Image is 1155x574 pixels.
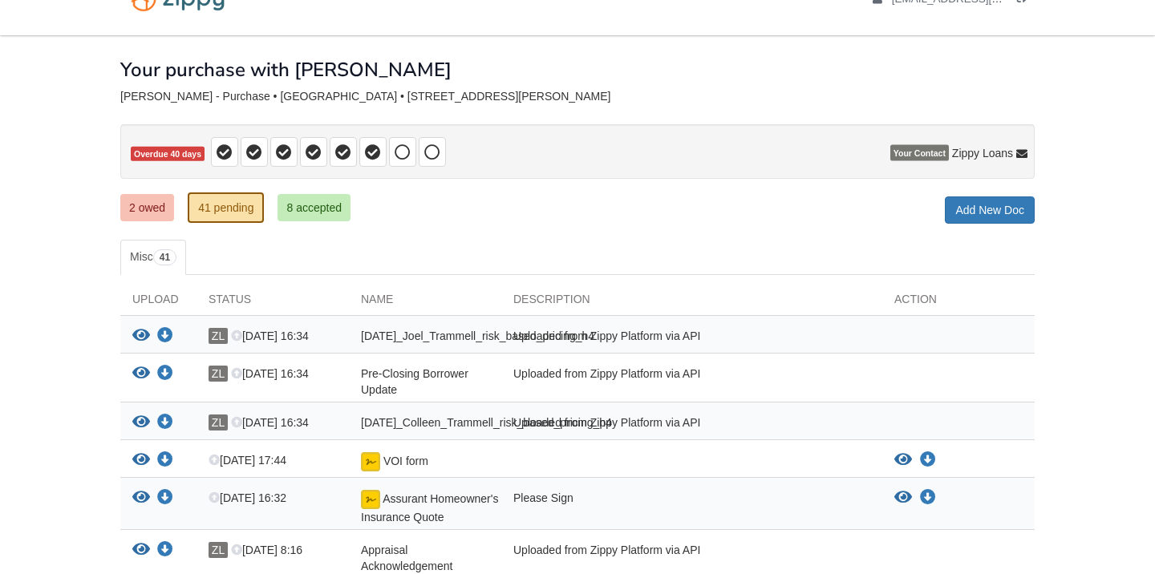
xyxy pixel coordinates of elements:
div: Upload [120,291,197,315]
a: Download Appraisal Acknowledgement [157,544,173,557]
span: Zippy Loans [952,145,1013,161]
span: ZL [209,414,228,430]
span: [DATE]_Colleen_Trammell_risk_based_pricing_h4 [361,416,612,429]
img: Document fully signed [361,490,380,509]
a: Download Pre-Closing Borrower Update [157,368,173,381]
a: Download VOI form [157,455,173,467]
span: Appraisal Acknowledgement [361,544,452,572]
span: 41 [153,249,176,265]
span: ZL [209,542,228,558]
div: Uploaded from Zippy Platform via API [501,414,882,435]
div: Uploaded from Zippy Platform via API [501,328,882,349]
img: Document fully signed [361,452,380,471]
div: Action [882,291,1035,315]
span: [DATE] 16:34 [231,367,309,380]
div: [PERSON_NAME] - Purchase • [GEOGRAPHIC_DATA] • [STREET_ADDRESS][PERSON_NAME] [120,90,1035,103]
span: VOI form [383,455,428,467]
a: Misc [120,240,186,275]
button: View 09-05-2025_Joel_Trammell_risk_based_pricing_h4 [132,328,150,345]
span: [DATE] 8:16 [231,544,302,556]
a: Download Assurant Homeowner's Insurance Quote [920,491,936,504]
span: [DATE] 16:32 [209,491,286,504]
span: ZL [209,328,228,344]
span: [DATE] 16:34 [231,416,309,429]
button: View Appraisal Acknowledgement [132,542,150,559]
div: Description [501,291,882,315]
button: View 09-05-2025_Colleen_Trammell_risk_based_pricing_h4 [132,414,150,431]
span: ZL [209,366,228,382]
button: View Assurant Homeowner's Insurance Quote [894,490,912,506]
span: [DATE] 17:44 [209,454,286,467]
span: Assurant Homeowner's Insurance Quote [361,492,498,523]
div: Please Sign [501,490,882,525]
span: Your Contact [890,145,949,161]
span: [DATE] 16:34 [231,329,309,342]
button: View VOI form [894,452,912,468]
a: 41 pending [188,192,264,223]
div: Status [197,291,349,315]
span: [DATE]_Joel_Trammell_risk_based_pricing_h4 [361,329,594,342]
a: Download VOI form [920,454,936,467]
a: 8 accepted [278,194,351,221]
div: Uploaded from Zippy Platform via API [501,366,882,398]
a: Download Assurant Homeowner's Insurance Quote [157,492,173,505]
button: View Pre-Closing Borrower Update [132,366,150,382]
button: View VOI form [132,452,150,469]
a: Download 09-05-2025_Joel_Trammell_risk_based_pricing_h4 [157,330,173,343]
a: Add New Doc [945,196,1035,224]
button: View Assurant Homeowner's Insurance Quote [132,490,150,507]
div: Uploaded from Zippy Platform via API [501,542,882,574]
span: Overdue 40 days [131,147,205,162]
a: 2 owed [120,194,174,221]
h1: Your purchase with [PERSON_NAME] [120,59,452,80]
span: Pre-Closing Borrower Update [361,367,468,396]
a: Download 09-05-2025_Colleen_Trammell_risk_based_pricing_h4 [157,417,173,430]
div: Name [349,291,501,315]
